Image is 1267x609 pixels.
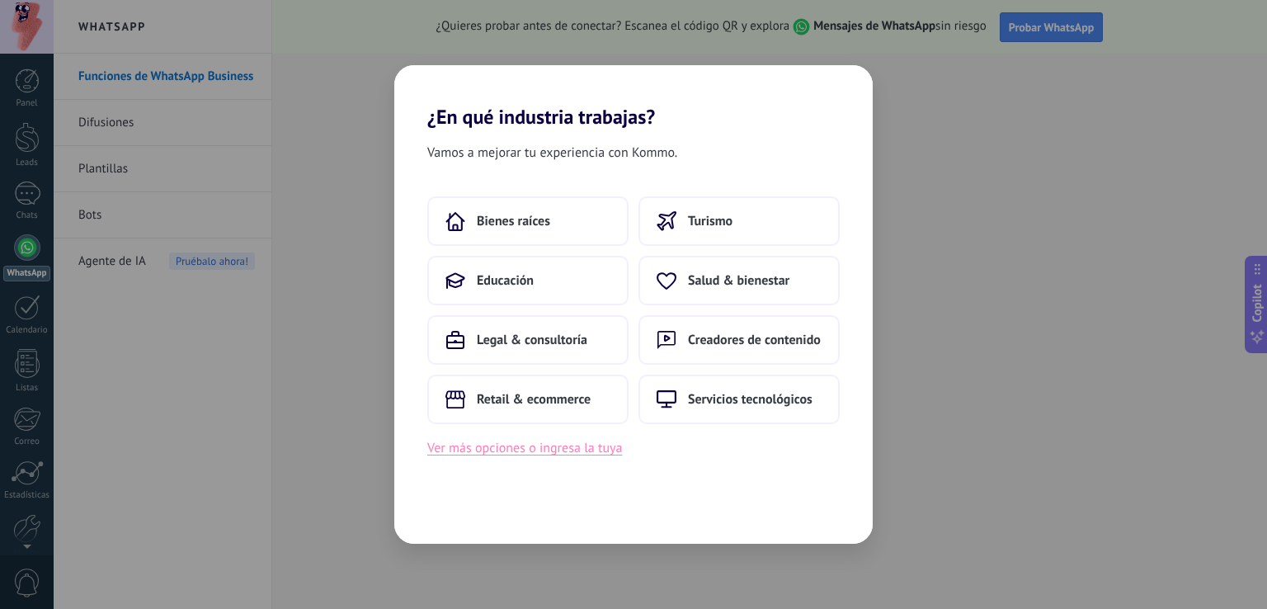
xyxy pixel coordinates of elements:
span: Servicios tecnológicos [688,391,812,408]
button: Servicios tecnológicos [638,375,840,424]
span: Salud & bienestar [688,272,789,289]
span: Creadores de contenido [688,332,821,348]
span: Vamos a mejorar tu experiencia con Kommo. [427,142,677,163]
button: Creadores de contenido [638,315,840,365]
button: Retail & ecommerce [427,375,629,424]
button: Turismo [638,196,840,246]
span: Bienes raíces [477,213,550,229]
span: Educación [477,272,534,289]
button: Salud & bienestar [638,256,840,305]
span: Retail & ecommerce [477,391,591,408]
h2: ¿En qué industria trabajas? [394,65,873,129]
button: Legal & consultoría [427,315,629,365]
button: Bienes raíces [427,196,629,246]
span: Turismo [688,213,732,229]
span: Legal & consultoría [477,332,587,348]
button: Ver más opciones o ingresa la tuya [427,437,622,459]
button: Educación [427,256,629,305]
